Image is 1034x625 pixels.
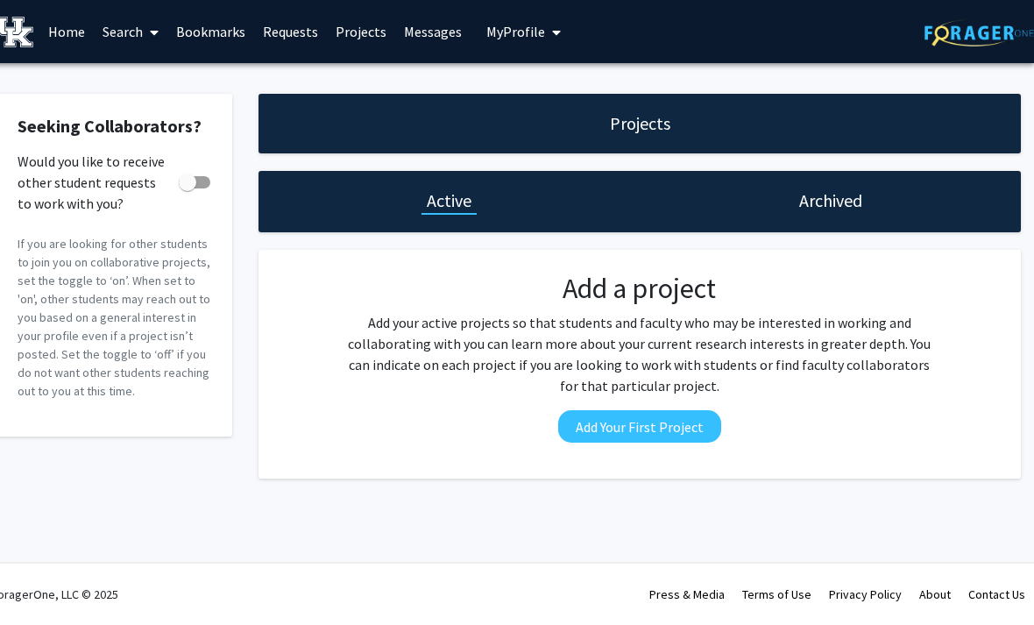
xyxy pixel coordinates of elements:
a: Terms of Use [742,586,811,602]
p: If you are looking for other students to join you on collaborative projects, set the toggle to ‘o... [18,235,210,401]
a: Requests [254,1,327,62]
h1: Active [427,188,471,213]
h1: Projects [610,111,670,136]
button: Add Your First Project [558,410,721,443]
a: Projects [327,1,395,62]
a: Messages [395,1,471,62]
a: Home [39,1,94,62]
span: My Profile [486,23,545,40]
a: About [919,586,951,602]
h1: Archived [799,188,862,213]
h2: Seeking Collaborators? [18,116,210,137]
a: Bookmarks [167,1,254,62]
img: ForagerOne Logo [924,19,1034,46]
a: Search [94,1,167,62]
h2: Add a project [343,272,937,305]
iframe: Chat [13,546,74,612]
a: Press & Media [649,586,725,602]
span: Would you like to receive other student requests to work with you? [18,151,172,214]
p: Add your active projects so that students and faculty who may be interested in working and collab... [343,312,937,396]
a: Contact Us [968,586,1025,602]
a: Privacy Policy [829,586,902,602]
